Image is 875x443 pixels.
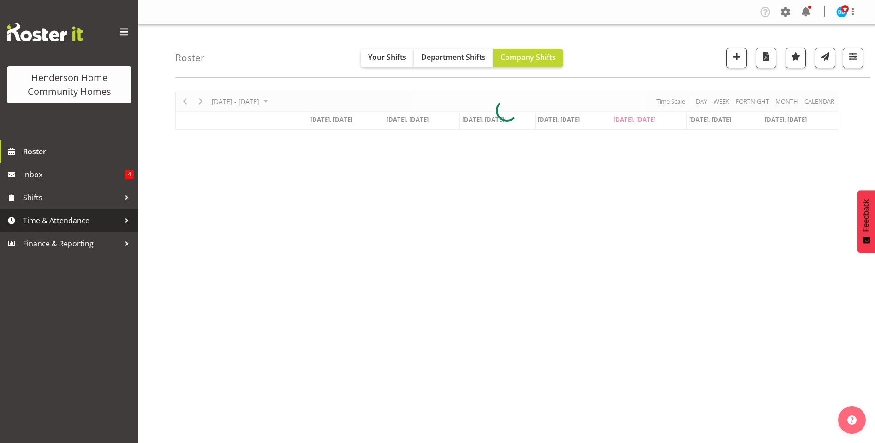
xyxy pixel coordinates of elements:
span: Roster [23,145,134,158]
span: Your Shifts [368,52,406,62]
img: barbara-dunlop8515.jpg [836,6,847,17]
button: Download a PDF of the roster according to the set date range. [756,48,776,68]
span: Shifts [23,191,120,204]
button: Your Shifts [361,49,414,67]
button: Filter Shifts [843,48,863,68]
img: Rosterit website logo [7,23,83,41]
button: Feedback - Show survey [857,190,875,253]
span: Company Shifts [500,52,556,62]
span: Inbox [23,168,125,181]
img: help-xxl-2.png [847,415,857,425]
div: Henderson Home Community Homes [16,71,122,99]
button: Send a list of all shifts for the selected filtered period to all rostered employees. [815,48,835,68]
button: Highlight an important date within the roster. [786,48,806,68]
button: Company Shifts [493,49,563,67]
span: Time & Attendance [23,214,120,227]
h4: Roster [175,52,205,63]
button: Add a new shift [726,48,747,68]
span: Finance & Reporting [23,237,120,251]
button: Department Shifts [414,49,493,67]
span: 4 [125,170,134,179]
span: Department Shifts [421,52,486,62]
span: Feedback [862,199,870,232]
